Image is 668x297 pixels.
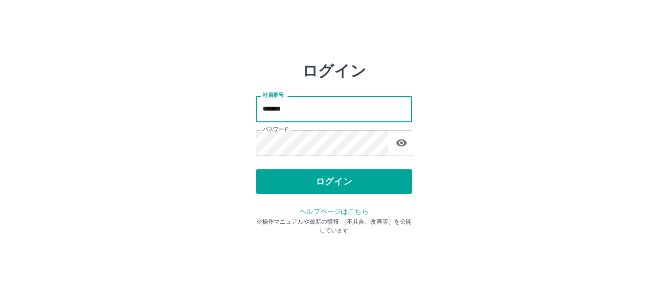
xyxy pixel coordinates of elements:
p: ※操作マニュアルや最新の情報 （不具合、改善等）を公開しています [256,217,412,235]
h2: ログイン [302,62,366,80]
a: ヘルプページはこちら [299,207,368,215]
label: パスワード [263,126,289,133]
label: 社員番号 [263,91,283,99]
button: ログイン [256,169,412,194]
